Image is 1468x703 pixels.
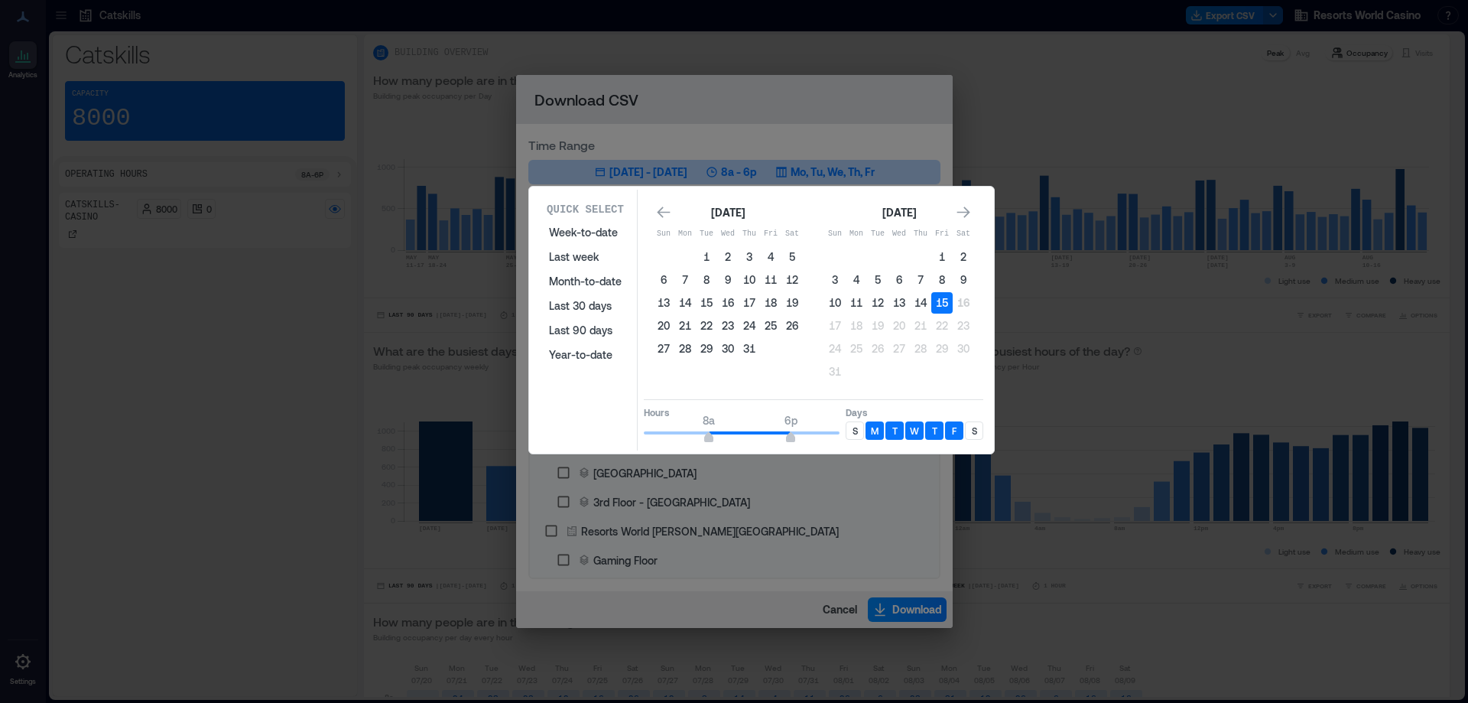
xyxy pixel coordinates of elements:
[931,223,953,245] th: Friday
[931,246,953,268] button: 1
[953,223,974,245] th: Saturday
[674,315,696,337] button: 21
[867,338,888,360] button: 26
[892,425,898,437] p: T
[674,228,696,240] p: Mon
[739,228,760,240] p: Thu
[781,292,803,314] button: 19
[717,315,739,337] button: 23
[867,315,888,337] button: 19
[717,246,739,268] button: 2
[953,246,974,268] button: 2
[846,292,867,314] button: 11
[760,292,781,314] button: 18
[867,228,888,240] p: Tue
[931,338,953,360] button: 29
[853,425,858,437] p: S
[739,269,760,291] button: 10
[952,425,956,437] p: F
[540,269,631,294] button: Month-to-date
[739,315,760,337] button: 24
[696,292,717,314] button: 15
[674,338,696,360] button: 28
[760,269,781,291] button: 11
[846,228,867,240] p: Mon
[867,292,888,314] button: 12
[540,245,631,269] button: Last week
[910,292,931,314] button: 14
[953,292,974,314] button: 16
[653,228,674,240] p: Sun
[871,425,879,437] p: M
[953,315,974,337] button: 23
[867,223,888,245] th: Tuesday
[953,202,974,223] button: Go to next month
[781,269,803,291] button: 12
[674,269,696,291] button: 7
[953,338,974,360] button: 30
[824,361,846,382] button: 31
[696,338,717,360] button: 29
[824,269,846,291] button: 3
[703,414,715,427] span: 8a
[781,246,803,268] button: 5
[760,223,781,245] th: Friday
[781,223,803,245] th: Saturday
[653,202,674,223] button: Go to previous month
[674,223,696,245] th: Monday
[717,338,739,360] button: 30
[910,228,931,240] p: Thu
[739,246,760,268] button: 3
[540,294,631,318] button: Last 30 days
[824,223,846,245] th: Sunday
[888,338,910,360] button: 27
[824,315,846,337] button: 17
[696,269,717,291] button: 8
[717,269,739,291] button: 9
[696,246,717,268] button: 1
[846,315,867,337] button: 18
[644,406,840,418] p: Hours
[931,292,953,314] button: 15
[760,315,781,337] button: 25
[888,223,910,245] th: Wednesday
[760,246,781,268] button: 4
[931,269,953,291] button: 8
[739,292,760,314] button: 17
[846,223,867,245] th: Monday
[910,425,919,437] p: W
[674,292,696,314] button: 14
[888,269,910,291] button: 6
[653,338,674,360] button: 27
[846,269,867,291] button: 4
[696,228,717,240] p: Tue
[739,338,760,360] button: 31
[888,315,910,337] button: 20
[540,318,631,343] button: Last 90 days
[888,228,910,240] p: Wed
[540,343,631,367] button: Year-to-date
[696,223,717,245] th: Tuesday
[953,269,974,291] button: 9
[717,228,739,240] p: Wed
[653,223,674,245] th: Sunday
[781,315,803,337] button: 26
[878,203,921,222] div: [DATE]
[910,315,931,337] button: 21
[706,203,749,222] div: [DATE]
[653,315,674,337] button: 20
[910,338,931,360] button: 28
[953,228,974,240] p: Sat
[824,292,846,314] button: 10
[910,269,931,291] button: 7
[540,220,631,245] button: Week-to-date
[653,269,674,291] button: 6
[781,228,803,240] p: Sat
[972,425,977,437] p: S
[547,202,624,217] p: Quick Select
[696,315,717,337] button: 22
[867,269,888,291] button: 5
[760,228,781,240] p: Fri
[784,414,797,427] span: 6p
[931,315,953,337] button: 22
